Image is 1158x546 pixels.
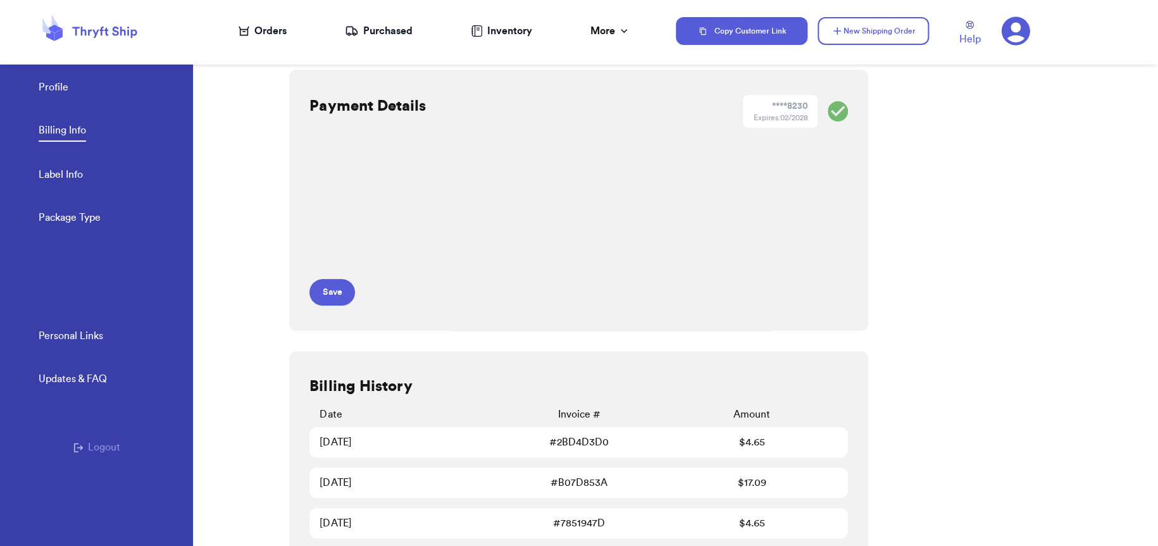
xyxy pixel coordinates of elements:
span: Help [959,32,981,47]
div: $ 17.09 [665,475,838,490]
div: [DATE] [320,475,492,490]
div: Amount [665,407,838,422]
h2: Payment Details [309,96,425,116]
div: Expires: 02/2028 [753,113,807,123]
div: Updates & FAQ [39,371,107,387]
a: #7851947D [553,516,605,531]
a: Orders [239,23,287,39]
iframe: Secure payment input frame [307,151,671,269]
a: Package Type [39,210,101,228]
a: Personal Links [39,328,103,346]
a: Billing Info [39,123,86,142]
a: Help [959,21,981,47]
h2: Billing History [309,376,412,397]
a: Updates & FAQ [39,371,107,389]
a: Inventory [471,23,532,39]
button: New Shipping Order [818,17,929,45]
div: Invoice # [492,407,665,422]
div: $ 4.65 [665,516,838,531]
a: #B07D853A [551,475,607,490]
div: $ 4.65 [665,435,838,450]
div: Date [320,407,492,422]
div: [DATE] [320,435,492,450]
div: [DATE] [320,516,492,531]
button: Logout [73,440,120,455]
a: Profile [39,80,68,97]
a: #2BD4D3D0 [549,435,609,450]
button: Save [309,279,355,306]
div: More [590,23,630,39]
button: Copy Customer Link [676,17,807,45]
a: Purchased [345,23,413,39]
a: Label Info [39,167,83,185]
